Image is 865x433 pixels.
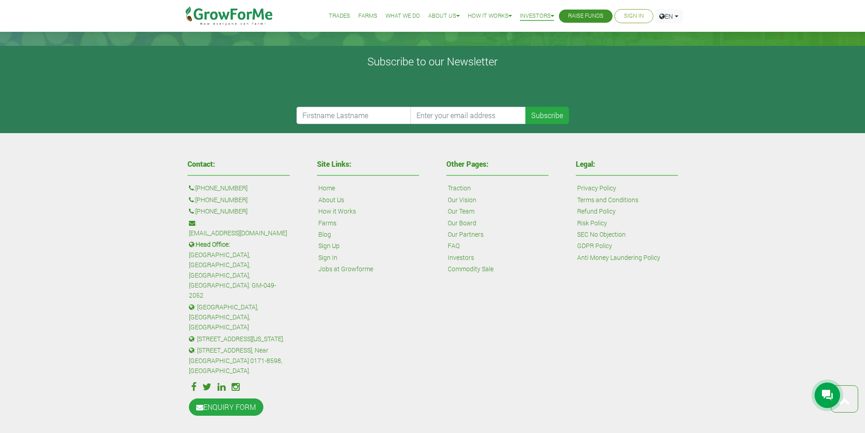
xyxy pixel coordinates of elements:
a: Our Vision [448,195,476,205]
a: [PHONE_NUMBER] [195,195,247,205]
h4: Contact: [188,160,290,168]
p: : [189,183,288,193]
a: What We Do [386,11,420,21]
a: About Us [428,11,460,21]
b: Head Office: [196,240,230,249]
p: : [GEOGRAPHIC_DATA], [GEOGRAPHIC_DATA], [GEOGRAPHIC_DATA] [189,302,288,333]
p: : [189,206,288,216]
button: Subscribe [525,107,569,124]
a: ENQUIRY FORM [189,398,263,416]
a: How it Works [318,206,356,216]
a: Traction [448,183,471,193]
p: : [189,218,288,239]
a: [PHONE_NUMBER] [195,183,247,193]
h4: Site Links: [317,160,419,168]
input: Firstname Lastname [297,107,412,124]
h4: Subscribe to our Newsletter [11,55,854,68]
a: Blog [318,229,331,239]
h4: Other Pages: [446,160,549,168]
p: : [GEOGRAPHIC_DATA], [GEOGRAPHIC_DATA], [GEOGRAPHIC_DATA], [GEOGRAPHIC_DATA]. GM-049-2052 [189,239,288,300]
a: Trades [329,11,350,21]
a: Raise Funds [568,11,603,21]
a: Our Team [448,206,475,216]
a: Our Partners [448,229,484,239]
a: Home [318,183,335,193]
p: : [STREET_ADDRESS][US_STATE]. [189,334,288,344]
a: About Us [318,195,344,205]
a: Our Board [448,218,476,228]
input: Enter your email address [410,107,526,124]
a: [EMAIL_ADDRESS][DOMAIN_NAME] [189,228,287,238]
p: : [189,195,288,205]
a: Sign In [318,253,337,263]
a: EN [655,9,682,23]
a: Anti Money Laundering Policy [577,253,660,263]
a: Jobs at Growforme [318,264,373,274]
a: Farms [318,218,336,228]
a: GDPR Policy [577,241,612,251]
a: Privacy Policy [577,183,616,193]
a: Refund Policy [577,206,616,216]
a: FAQ [448,241,460,251]
a: Commodity Sale [448,264,494,274]
h4: Legal: [576,160,678,168]
a: How it Works [468,11,512,21]
a: Sign Up [318,241,340,251]
a: Farms [358,11,377,21]
a: Terms and Conditions [577,195,638,205]
a: Sign In [624,11,644,21]
iframe: reCAPTCHA [297,71,435,107]
a: [PHONE_NUMBER] [195,206,247,216]
a: Investors [520,11,554,21]
p: : [STREET_ADDRESS], Near [GEOGRAPHIC_DATA] 0171-8598, [GEOGRAPHIC_DATA]. [189,345,288,376]
a: SEC No Objection [577,229,626,239]
a: Investors [448,253,474,263]
a: Risk Policy [577,218,607,228]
